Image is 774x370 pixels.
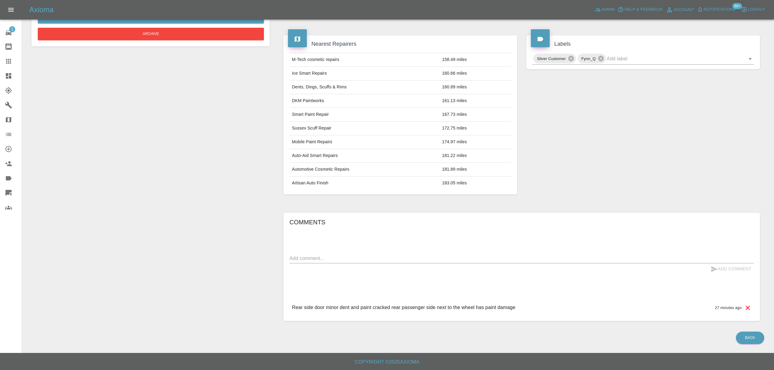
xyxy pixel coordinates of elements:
[289,217,754,227] h6: Comments
[289,122,440,135] td: Sussex Scuff Repair
[440,176,511,190] td: 183.05 miles
[674,6,694,13] span: Account
[748,6,765,13] span: Logout
[732,3,742,9] span: 99+
[607,54,737,63] input: Add label
[292,304,515,311] p: Rear side door minor dent and paint cracked rear passenger side next to the wheel has paint damage
[289,94,440,108] td: DKM Paintworks
[289,135,440,149] td: Mobile Paint Repairs
[29,5,54,15] h5: Axioma
[578,55,599,62] span: Fynn_Q
[696,5,737,14] button: Notifications
[38,11,264,23] button: Reject
[715,306,742,310] span: 27 minutes ago
[289,149,440,163] td: Auto-Aid Smart Repairs
[289,163,440,176] td: Automotive Cosmetic Repairs
[38,28,264,40] button: Archive
[289,53,440,67] td: M-Tech cosmetic repairs
[440,67,511,80] td: 160.66 miles
[289,108,440,122] td: Smart Paint Repair
[5,358,769,366] h6: Copyright © 2025 Axioma
[289,176,440,190] td: Artisan Auto Finish
[704,6,736,13] span: Notifications
[624,6,662,13] span: Help & Feedback
[531,40,755,48] h4: Labels
[746,55,754,63] button: Open
[289,67,440,80] td: Ice Smart Repairs
[533,55,570,62] span: Silver Customer
[440,135,511,149] td: 174.97 miles
[736,332,764,344] a: Back
[602,6,615,13] span: Admin
[440,163,511,176] td: 181.89 miles
[533,54,576,63] div: Silver Customer
[440,53,511,67] td: 158.49 miles
[740,5,767,14] button: Logout
[9,26,15,32] span: 1
[664,5,696,15] a: Account
[440,122,511,135] td: 172.75 miles
[616,5,664,14] button: Help & Feedback
[289,80,440,94] td: Dents, Dings, Scuffs & Rims
[440,108,511,122] td: 167.73 miles
[440,94,511,108] td: 161.13 miles
[440,149,511,163] td: 181.22 miles
[593,5,616,14] a: Admin
[578,54,606,63] div: Fynn_Q
[440,80,511,94] td: 160.89 miles
[4,2,18,17] button: Open drawer
[288,40,513,48] h4: Nearest Repairers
